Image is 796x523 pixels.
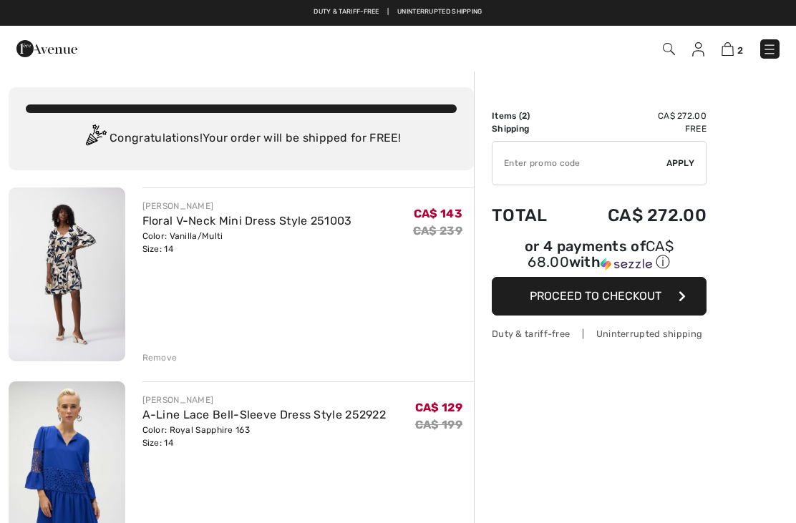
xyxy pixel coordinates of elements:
[663,43,675,55] img: Search
[142,408,387,421] a: A-Line Lace Bell-Sleeve Dress Style 252922
[722,42,734,56] img: Shopping Bag
[492,277,707,316] button: Proceed to Checkout
[9,187,125,361] img: Floral V-Neck Mini Dress Style 251003
[142,424,387,449] div: Color: Royal Sapphire 163 Size: 14
[522,111,527,121] span: 2
[762,42,777,57] img: Menu
[142,200,352,212] div: [PERSON_NAME]
[528,238,674,270] span: CA$ 68.00
[666,157,695,170] span: Apply
[81,124,110,153] img: Congratulation2.svg
[492,142,666,185] input: Promo code
[569,191,707,240] td: CA$ 272.00
[722,40,743,57] a: 2
[16,34,77,63] img: 1ère Avenue
[16,41,77,54] a: 1ère Avenue
[492,109,569,122] td: Items ( )
[413,224,462,238] s: CA$ 239
[142,214,352,228] a: Floral V-Neck Mini Dress Style 251003
[415,401,462,414] span: CA$ 129
[692,42,704,57] img: My Info
[414,207,462,220] span: CA$ 143
[26,124,457,153] div: Congratulations! Your order will be shipped for FREE!
[142,230,352,255] div: Color: Vanilla/Multi Size: 14
[142,394,387,406] div: [PERSON_NAME]
[492,327,707,341] div: Duty & tariff-free | Uninterrupted shipping
[601,258,652,270] img: Sezzle
[569,109,707,122] td: CA$ 272.00
[737,45,743,56] span: 2
[492,240,707,277] div: or 4 payments ofCA$ 68.00withSezzle Click to learn more about Sezzle
[492,122,569,135] td: Shipping
[569,122,707,135] td: Free
[142,351,178,364] div: Remove
[530,289,661,303] span: Proceed to Checkout
[492,240,707,272] div: or 4 payments of with
[492,191,569,240] td: Total
[415,418,462,431] s: CA$ 199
